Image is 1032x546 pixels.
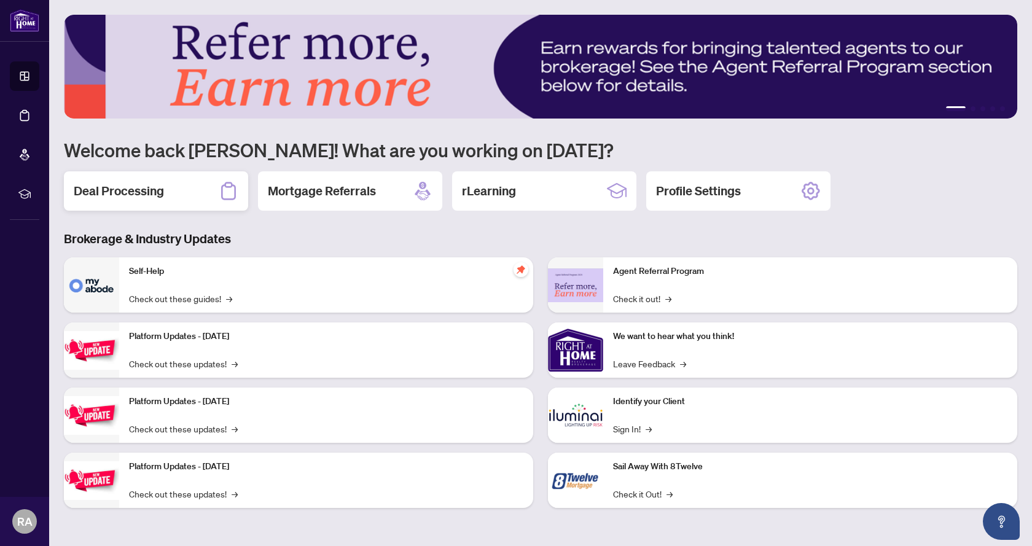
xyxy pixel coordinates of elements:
[64,138,1017,162] h1: Welcome back [PERSON_NAME]! What are you working on [DATE]?
[646,422,652,435] span: →
[64,461,119,500] img: Platform Updates - June 23, 2025
[129,395,523,408] p: Platform Updates - [DATE]
[548,388,603,443] img: Identify your Client
[946,106,966,111] button: 1
[548,322,603,378] img: We want to hear what you think!
[129,265,523,278] p: Self-Help
[665,292,671,305] span: →
[680,357,686,370] span: →
[64,331,119,370] img: Platform Updates - July 21, 2025
[129,460,523,474] p: Platform Updates - [DATE]
[613,265,1007,278] p: Agent Referral Program
[613,487,673,501] a: Check it Out!→
[514,262,528,277] span: pushpin
[232,487,238,501] span: →
[129,292,232,305] a: Check out these guides!→
[613,292,671,305] a: Check it out!→
[10,9,39,32] img: logo
[129,330,523,343] p: Platform Updates - [DATE]
[1000,106,1005,111] button: 5
[613,395,1007,408] p: Identify your Client
[983,503,1020,540] button: Open asap
[462,182,516,200] h2: rLearning
[64,396,119,435] img: Platform Updates - July 8, 2025
[980,106,985,111] button: 3
[129,422,238,435] a: Check out these updates!→
[548,268,603,302] img: Agent Referral Program
[74,182,164,200] h2: Deal Processing
[232,422,238,435] span: →
[64,257,119,313] img: Self-Help
[268,182,376,200] h2: Mortgage Referrals
[548,453,603,508] img: Sail Away With 8Twelve
[990,106,995,111] button: 4
[64,15,1017,119] img: Slide 0
[64,230,1017,248] h3: Brokerage & Industry Updates
[129,357,238,370] a: Check out these updates!→
[656,182,741,200] h2: Profile Settings
[613,460,1007,474] p: Sail Away With 8Twelve
[226,292,232,305] span: →
[232,357,238,370] span: →
[613,330,1007,343] p: We want to hear what you think!
[129,487,238,501] a: Check out these updates!→
[613,357,686,370] a: Leave Feedback→
[613,422,652,435] a: Sign In!→
[17,513,33,530] span: RA
[666,487,673,501] span: →
[971,106,975,111] button: 2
